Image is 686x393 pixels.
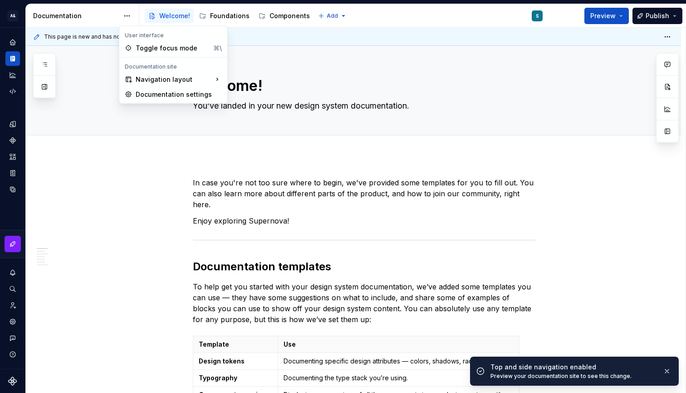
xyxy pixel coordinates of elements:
div: User interface [121,32,225,39]
div: Navigation layout [121,72,225,87]
div: Preview your documentation site to see this change. [490,373,656,380]
div: ⌘\ [213,44,222,53]
div: Toggle focus mode [136,44,210,53]
div: Top and side navigation enabled [490,363,656,372]
div: Documentation site [121,63,225,70]
div: Documentation settings [136,90,222,99]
